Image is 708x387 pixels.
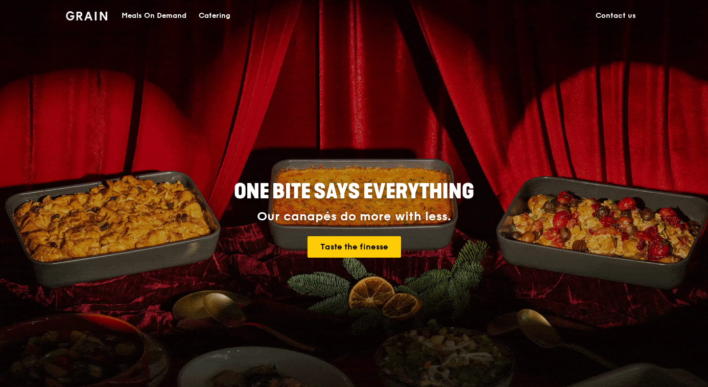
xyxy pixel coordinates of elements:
[170,210,538,224] div: Our canapés do more with less.
[308,236,401,258] a: Taste the finesse
[66,11,107,20] img: Grain
[234,179,474,204] span: ONE BITE SAYS EVERYTHING
[122,1,186,31] div: Meals On Demand
[589,1,642,31] a: Contact us
[193,1,237,31] a: Catering
[199,1,230,31] div: Catering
